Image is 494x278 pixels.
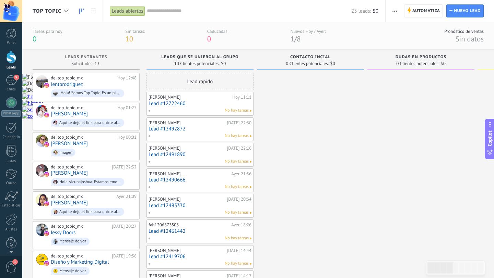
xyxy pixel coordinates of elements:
div: Anaid Leal [36,194,48,206]
div: [PERSON_NAME] [149,248,225,253]
div: Aqui te dejo el link para unirte al grupo, 👇🏻 si no puedes unirte por aqui, puedes comentar la pa... [59,121,121,125]
div: [DATE] 14:44 [227,248,251,253]
div: Ayer 18:26 [231,222,251,228]
a: [PERSON_NAME] [51,141,88,147]
a: lentorodriguez [51,81,83,87]
span: 0 Clientes potenciales: [396,62,439,66]
span: 0 [207,34,211,43]
span: Solicitudes: 13 [71,62,99,66]
div: Ayer 21:09 [116,194,137,199]
span: TOP TOPIC [33,8,61,14]
a: Jessy Doors [51,230,75,236]
div: de: top_topic_mx [51,194,114,199]
a: Lead #12490666 [149,177,251,183]
span: $0 [221,62,226,66]
div: Caducadas: [207,28,228,34]
span: 1 [290,34,294,43]
div: Cecy Segovia [36,105,48,117]
div: Joshua Salazar [36,164,48,177]
a: Automatiza [404,4,443,17]
div: Chats [1,87,21,92]
a: Lead #12461442 [149,228,251,234]
span: 10 Clientes potenciales: [174,62,220,66]
span: Nuevo lead [454,5,481,17]
div: Mensaje de voz [59,269,86,274]
div: Jessy Doors [36,224,48,236]
div: [PERSON_NAME] [149,197,225,202]
div: WhatsApp [1,110,21,117]
div: fab1306873505 [149,222,230,228]
div: Leads Entrantes [36,55,136,61]
a: Lead #12492872 [149,126,251,132]
span: No hay tareas [225,133,249,139]
span: No hay nada asignado [250,238,251,239]
div: imagen [59,150,72,155]
span: Sin datos [455,34,484,43]
span: No hay nada asignado [250,186,251,188]
span: 0 Clientes potenciales: [286,62,329,66]
span: No hay tareas [225,210,249,216]
span: No hay nada asignado [250,135,251,137]
div: de: top_topic_mx [51,224,109,229]
div: Aqui te dejo el link para unirte al grupo, 👇🏻 si no puedes unirte por aqui, puedes comentar la pa... [59,210,121,214]
span: Copilot [486,131,493,147]
div: Diseño y Marketing Digital [36,253,48,266]
div: Estadísticas [1,203,21,208]
img: instagram.svg [44,172,49,177]
span: No hay tareas [225,261,249,267]
div: Correo [1,181,21,186]
div: Contacto iNCIAL [260,55,361,61]
div: Hola, vicunajoshua. Estamos emocionados por atenderte. Pronto uno de nuestros asesores se pondrá ... [59,180,121,185]
div: Hoy 01:27 [117,105,137,111]
div: [PERSON_NAME] [149,171,230,177]
span: 8 [297,34,301,43]
span: dudas en productos [396,55,447,60]
div: [DATE] 20:34 [227,197,251,202]
span: $0 [441,62,446,66]
span: 9 [14,75,19,80]
a: [PERSON_NAME] [51,200,88,206]
img: instagram.svg [44,83,49,88]
div: [PERSON_NAME] [149,94,231,100]
span: Automatiza [412,5,440,17]
div: Lead rápido [146,73,254,90]
span: No hay tareas [225,184,249,190]
div: ¡Hola! Somos Top Topic. Es un placer atenderte ¿Con quién tenemos el gusto? [59,91,121,96]
div: de: top_topic_mx [51,253,109,259]
div: de: top_topic_mx [51,105,115,111]
div: Pronóstico de ventas [444,28,484,34]
span: Leads que se unieron al grupo [161,55,238,60]
span: / [294,34,297,43]
a: Lead #12483330 [149,203,251,209]
button: Más [390,4,400,17]
div: Ajustes [1,227,21,232]
div: Hoy 11:11 [232,94,251,100]
span: 10 [125,34,133,43]
a: Lead #12722460 [149,101,251,106]
span: 1 [12,259,18,265]
a: Lead #12419706 [149,254,251,260]
div: Leads que se unieron al grupo [150,55,250,61]
span: No hay nada asignado [250,161,251,163]
div: [DATE] 22:32 [112,164,137,170]
div: Panel [1,41,21,45]
a: [PERSON_NAME] [51,170,88,176]
div: Ayer 21:56 [231,171,251,177]
span: No hay nada asignado [250,263,251,265]
div: [DATE] 20:27 [112,224,137,229]
img: instagram.svg [44,142,49,147]
img: instagram.svg [44,261,49,266]
span: 23 leads: [351,8,371,14]
div: Tareas para hoy: [33,28,63,34]
a: [PERSON_NAME] [51,111,88,117]
div: [DATE] 22:30 [227,120,251,126]
div: Guadalupe Huerta [36,135,48,147]
span: Contacto iNCIAL [290,55,331,60]
div: Sin tareas: [125,28,145,34]
div: de: top_topic_mx [51,135,115,140]
img: instagram.svg [44,113,49,117]
div: [DATE] 22:16 [227,146,251,151]
div: de: top_topic_mx [51,75,115,81]
span: No hay tareas [225,108,249,114]
span: 0 [33,34,36,43]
